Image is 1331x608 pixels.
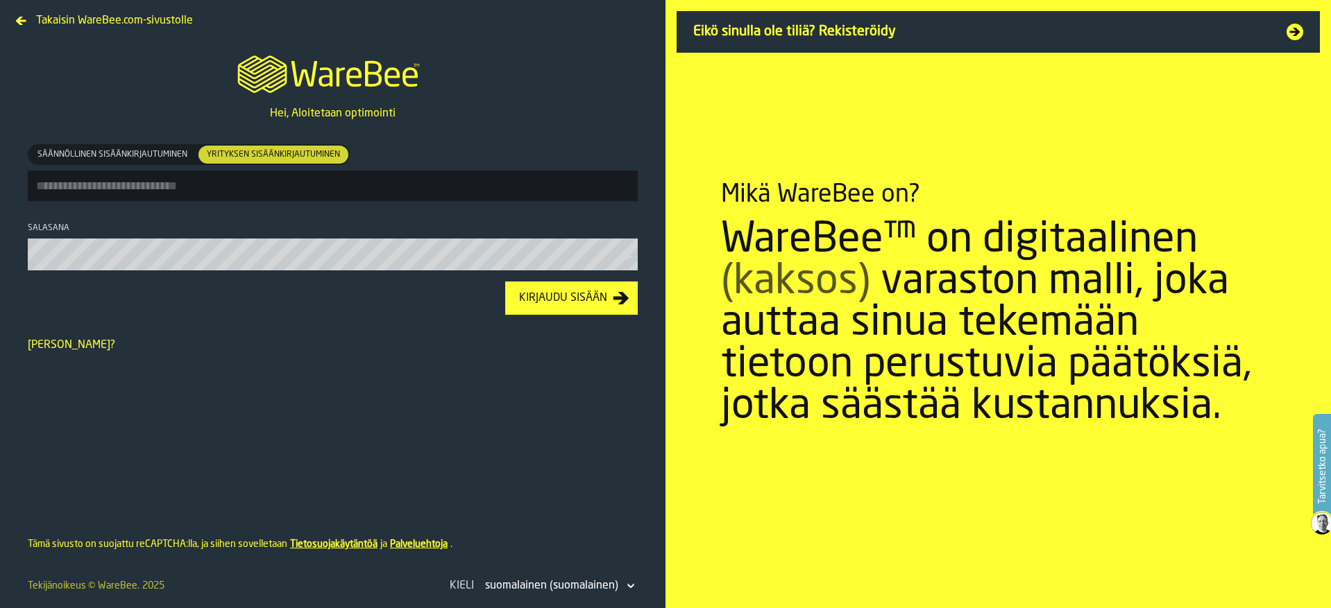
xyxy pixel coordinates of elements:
a: Palveluehtoja [390,539,448,549]
label: Tarvitsetko apua? [1314,415,1330,518]
a: WareBee. [98,581,139,591]
div: Kieli [447,577,477,594]
span: Eikö sinulla ole tiliä? Rekisteröidy [693,22,1270,42]
div: DropdownMenuValue-fi-FI [485,577,618,594]
span: 2025 [142,581,164,591]
span: Takaisin WareBee.com-sivustolle [36,12,193,29]
span: (kaksos) [721,261,870,303]
div: KieliDropdownMenuValue-fi-FI [447,575,638,597]
input: button-toolbar-Salasana [28,238,638,270]
div: Salasana [28,223,638,233]
a: Takaisin WareBee.com-sivustolle [11,11,198,22]
div: thumb [198,146,348,164]
label: button-switch-multi-Säännöllinen sisäänkirjautuminen [28,144,197,165]
label: button-toolbar-[object Object] [28,144,638,201]
span: Säännöllinen sisäänkirjautuminen [32,148,193,161]
p: Hei, Aloitetaan optimointi [270,105,396,122]
button: button-Kirjaudu sisään [505,281,638,315]
a: [PERSON_NAME]? [28,340,115,351]
a: Tietosuojakäytäntöä [290,539,378,549]
a: logo-header [225,39,441,105]
span: Tekijänoikeus © [28,581,95,591]
input: button-toolbar-[object Object] [28,171,638,201]
button: button-toolbar-Salasana [618,250,635,263]
div: WareBee™ on digitaalinen varaston malli, joka auttaa sinua tekemään tietoon perustuvia päätöksiä,... [721,220,1275,428]
label: button-toolbar-Salasana [28,223,638,270]
label: button-switch-multi-Yrityksen sisäänkirjautuminen [197,144,350,165]
span: Yrityksen sisäänkirjautuminen [201,148,346,161]
div: thumb [29,146,196,164]
a: Eikö sinulla ole tiliä? Rekisteröidy [677,11,1320,53]
div: Kirjaudu sisään [514,290,613,306]
div: Mikä WareBee on? [721,181,920,209]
